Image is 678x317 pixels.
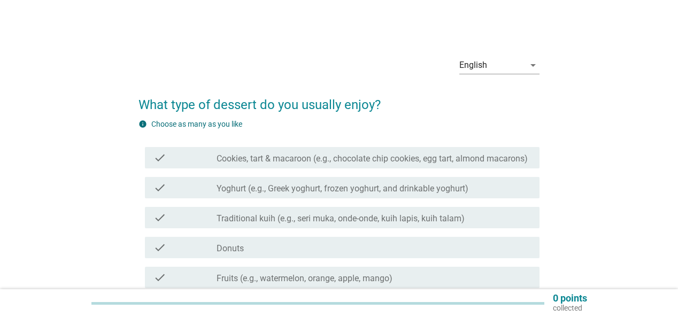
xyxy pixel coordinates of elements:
[138,120,147,128] i: info
[459,60,487,70] div: English
[217,273,392,284] label: Fruits (e.g., watermelon, orange, apple, mango)
[217,183,468,194] label: Yoghurt (e.g., Greek yoghurt, frozen yoghurt, and drinkable yoghurt)
[217,243,244,254] label: Donuts
[153,181,166,194] i: check
[553,303,587,313] p: collected
[553,293,587,303] p: 0 points
[153,271,166,284] i: check
[527,59,540,72] i: arrow_drop_down
[153,151,166,164] i: check
[153,241,166,254] i: check
[138,84,539,114] h2: What type of dessert do you usually enjoy?
[151,120,242,128] label: Choose as many as you like
[217,153,528,164] label: Cookies, tart & macaroon (e.g., chocolate chip cookies, egg tart, almond macarons)
[217,213,465,224] label: Traditional kuih (e.g., seri muka, onde-onde, kuih lapis, kuih talam)
[153,211,166,224] i: check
